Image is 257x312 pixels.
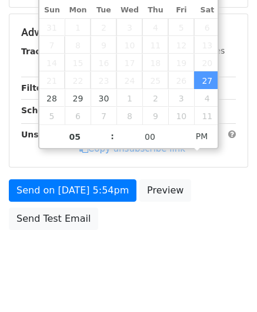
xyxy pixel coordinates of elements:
span: September 19, 2025 [168,54,194,71]
span: Sun [39,6,65,14]
a: Preview [139,179,191,202]
span: September 21, 2025 [39,71,65,89]
span: October 2, 2025 [142,89,168,107]
span: September 26, 2025 [168,71,194,89]
span: Tue [91,6,116,14]
span: Fri [168,6,194,14]
span: September 18, 2025 [142,54,168,71]
span: September 14, 2025 [39,54,65,71]
span: September 24, 2025 [116,71,142,89]
span: September 15, 2025 [65,54,91,71]
span: September 7, 2025 [39,36,65,54]
span: Sat [194,6,220,14]
span: September 13, 2025 [194,36,220,54]
span: October 11, 2025 [194,107,220,124]
span: September 29, 2025 [65,89,91,107]
span: October 8, 2025 [116,107,142,124]
strong: Unsubscribe [21,130,79,139]
span: Wed [116,6,142,14]
span: September 3, 2025 [116,18,142,36]
span: September 28, 2025 [39,89,65,107]
span: September 10, 2025 [116,36,142,54]
strong: Filters [21,83,51,93]
span: September 17, 2025 [116,54,142,71]
span: September 23, 2025 [91,71,116,89]
a: Send on [DATE] 5:54pm [9,179,136,202]
span: August 31, 2025 [39,18,65,36]
span: September 12, 2025 [168,36,194,54]
strong: Tracking [21,47,61,56]
span: Thu [142,6,168,14]
span: September 1, 2025 [65,18,91,36]
span: October 4, 2025 [194,89,220,107]
span: September 22, 2025 [65,71,91,89]
span: September 8, 2025 [65,36,91,54]
span: Mon [65,6,91,14]
span: September 2, 2025 [91,18,116,36]
span: October 7, 2025 [91,107,116,124]
span: September 16, 2025 [91,54,116,71]
strong: Schedule [21,106,64,115]
a: Send Test Email [9,208,98,230]
span: September 9, 2025 [91,36,116,54]
input: Hour [39,125,111,149]
span: September 6, 2025 [194,18,220,36]
span: September 30, 2025 [91,89,116,107]
span: September 20, 2025 [194,54,220,71]
span: September 11, 2025 [142,36,168,54]
iframe: Chat Widget [198,255,257,312]
span: October 3, 2025 [168,89,194,107]
span: October 9, 2025 [142,107,168,124]
span: September 5, 2025 [168,18,194,36]
span: September 4, 2025 [142,18,168,36]
span: October 5, 2025 [39,107,65,124]
span: Click to toggle [186,124,218,148]
h5: Advanced [21,26,236,39]
input: Minute [114,125,186,149]
span: October 1, 2025 [116,89,142,107]
span: October 6, 2025 [65,107,91,124]
span: : [111,124,114,148]
span: October 10, 2025 [168,107,194,124]
span: September 25, 2025 [142,71,168,89]
span: September 27, 2025 [194,71,220,89]
a: Copy unsubscribe link [79,143,185,154]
